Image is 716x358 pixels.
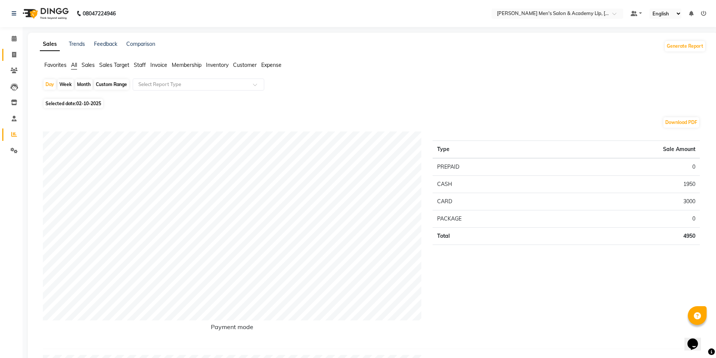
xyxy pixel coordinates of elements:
[44,79,56,90] div: Day
[94,41,117,47] a: Feedback
[44,99,103,108] span: Selected date:
[76,101,101,106] span: 02-10-2025
[69,41,85,47] a: Trends
[665,41,705,51] button: Generate Report
[58,79,74,90] div: Week
[75,79,92,90] div: Month
[552,210,700,228] td: 0
[40,38,60,51] a: Sales
[233,62,257,68] span: Customer
[44,62,67,68] span: Favorites
[99,62,129,68] span: Sales Target
[150,62,167,68] span: Invoice
[433,158,552,176] td: PREPAID
[433,193,552,210] td: CARD
[433,228,552,245] td: Total
[206,62,229,68] span: Inventory
[663,117,699,128] button: Download PDF
[43,323,421,334] h6: Payment mode
[126,41,155,47] a: Comparison
[433,210,552,228] td: PACKAGE
[172,62,201,68] span: Membership
[433,141,552,159] th: Type
[552,141,700,159] th: Sale Amount
[433,176,552,193] td: CASH
[83,3,116,24] b: 08047224946
[684,328,708,350] iframe: chat widget
[134,62,146,68] span: Staff
[94,79,129,90] div: Custom Range
[261,62,282,68] span: Expense
[82,62,95,68] span: Sales
[552,193,700,210] td: 3000
[552,158,700,176] td: 0
[71,62,77,68] span: All
[19,3,71,24] img: logo
[552,228,700,245] td: 4950
[552,176,700,193] td: 1950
